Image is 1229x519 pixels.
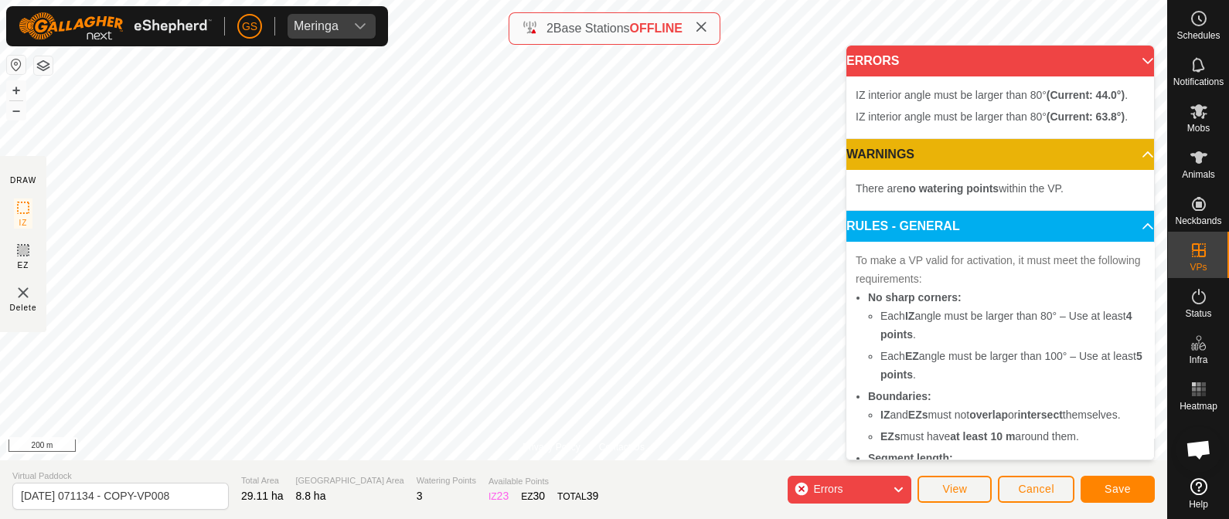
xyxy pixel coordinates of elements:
[846,46,1154,76] p-accordion-header: ERRORS
[856,182,1064,195] span: There are within the VP.
[521,488,545,504] div: EZ
[1018,483,1054,495] span: Cancel
[553,22,630,35] span: Base Stations
[1173,77,1224,86] span: Notifications
[1047,110,1125,123] b: (Current: 63.8°)
[856,110,1128,123] span: IZ interior angle must be larger than 80° .
[1047,89,1125,101] b: (Current: 44.0°)
[1017,409,1062,421] b: intersect
[905,350,919,362] b: EZ
[7,81,26,100] button: +
[533,490,546,502] span: 30
[7,56,26,74] button: Reset Map
[846,220,960,232] span: RULES - GENERAL
[942,483,967,495] span: View
[417,490,423,502] span: 3
[880,427,1145,446] li: must have around them.
[489,488,509,504] div: IZ
[905,310,914,322] b: IZ
[969,409,1008,421] b: overlap
[288,14,345,39] span: Meringa
[846,170,1154,210] p-accordion-content: WARNINGS
[908,409,928,421] b: EZs
[813,483,843,495] span: Errors
[294,20,339,32] div: Meringa
[880,347,1145,384] li: Each angle must be larger than 100° – Use at least .
[950,430,1015,443] b: at least 10 m
[12,470,229,483] span: Virtual Paddock
[523,440,580,454] a: Privacy Policy
[880,307,1145,344] li: Each angle must be larger than 80° – Use at least .
[557,488,598,504] div: TOTAL
[19,217,28,229] span: IZ
[345,14,376,39] div: dropdown trigger
[1180,402,1217,411] span: Heatmap
[241,490,284,502] span: 29.11 ha
[846,211,1154,242] p-accordion-header: RULES - GENERAL
[34,56,53,75] button: Map Layers
[1168,472,1229,515] a: Help
[1182,170,1215,179] span: Animals
[880,310,1132,341] b: 4 points
[856,254,1141,285] span: To make a VP valid for activation, it must meet the following requirements:
[1190,263,1207,272] span: VPs
[846,76,1154,138] p-accordion-content: ERRORS
[10,175,36,186] div: DRAW
[296,490,326,502] span: 8.8 ha
[18,259,29,271] span: EZ
[880,405,1145,424] li: and must not or themselves.
[242,19,257,35] span: GS
[846,139,1154,170] p-accordion-header: WARNINGS
[241,474,284,487] span: Total Area
[10,302,37,314] span: Delete
[868,390,931,402] b: Boundaries:
[846,55,899,67] span: ERRORS
[296,474,404,487] span: [GEOGRAPHIC_DATA] Area
[856,89,1128,101] span: IZ interior angle must be larger than 80° .
[1175,216,1221,226] span: Neckbands
[587,490,599,502] span: 39
[1176,31,1220,40] span: Schedules
[1176,426,1222,473] div: Open chat
[868,291,962,304] b: No sharp corners:
[599,440,645,454] a: Contact Us
[19,12,212,40] img: Gallagher Logo
[14,283,32,302] img: VP
[489,475,598,488] span: Available Points
[868,452,953,464] b: Segment length:
[1081,476,1155,503] button: Save
[903,182,999,195] b: no watering points
[880,430,900,443] b: EZs
[1187,124,1210,133] span: Mobs
[880,350,1142,381] b: 5 points
[846,148,914,161] span: WARNINGS
[7,101,26,120] button: –
[917,476,992,503] button: View
[546,22,553,35] span: 2
[497,490,509,502] span: 23
[1185,309,1211,318] span: Status
[998,476,1074,503] button: Cancel
[1105,483,1131,495] span: Save
[1189,355,1207,365] span: Infra
[1189,500,1208,509] span: Help
[630,22,683,35] span: OFFLINE
[417,474,476,487] span: Watering Points
[880,409,890,421] b: IZ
